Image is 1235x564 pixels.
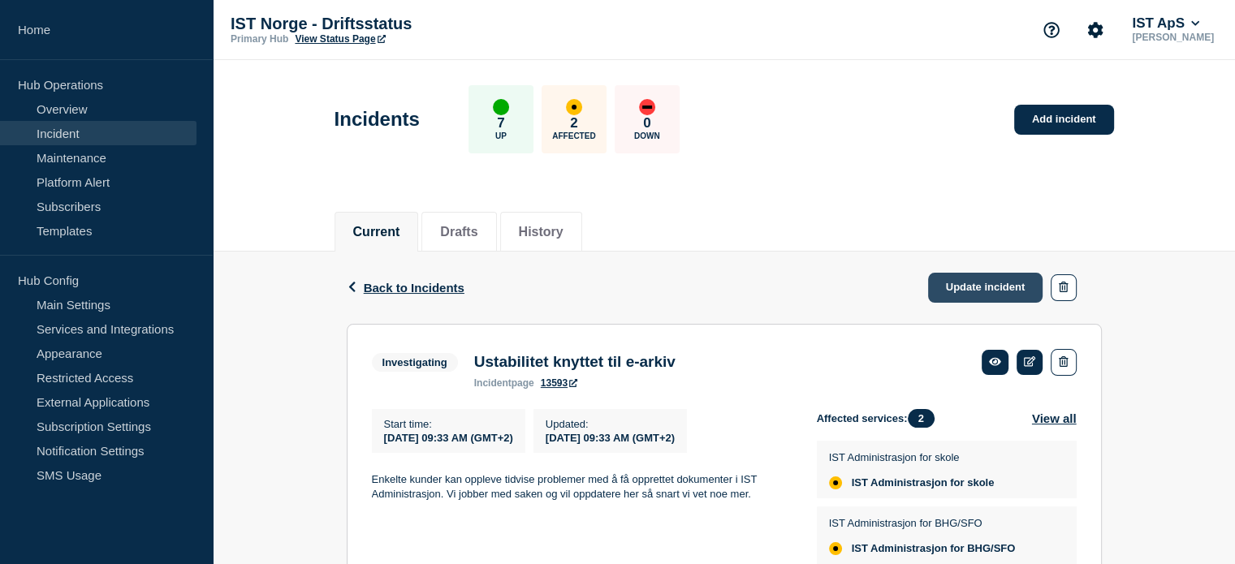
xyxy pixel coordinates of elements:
[372,472,791,502] p: Enkelte kunder kan oppleve tidvise problemer med å få opprettet dokumenter i IST Administrasjon. ...
[634,131,660,140] p: Down
[639,99,655,115] div: down
[495,131,507,140] p: Up
[829,476,842,489] div: affected
[852,542,1016,555] span: IST Administrasjon for BHG/SFO
[643,115,650,131] p: 0
[497,115,504,131] p: 7
[231,15,555,33] p: IST Norge - Driftsstatus
[519,225,564,239] button: History
[1034,13,1069,47] button: Support
[384,432,513,444] span: [DATE] 09:33 AM (GMT+2)
[335,108,420,131] h1: Incidents
[384,418,513,430] p: Start time :
[231,33,288,45] p: Primary Hub
[1129,32,1217,43] p: [PERSON_NAME]
[440,225,477,239] button: Drafts
[817,409,943,428] span: Affected services:
[1014,105,1114,135] a: Add incident
[541,377,577,389] a: 13593
[829,517,1016,529] p: IST Administrasjon for BHG/SFO
[364,281,464,295] span: Back to Incidents
[852,476,995,489] span: IST Administrasjon for skole
[829,451,995,463] p: IST Administrasjon for skole
[372,353,458,372] span: Investigating
[353,225,400,239] button: Current
[829,542,842,555] div: affected
[928,273,1043,303] a: Update incident
[1129,15,1203,32] button: IST ApS
[474,377,512,389] span: incident
[570,115,577,131] p: 2
[566,99,582,115] div: affected
[1032,409,1077,428] button: View all
[474,353,676,371] h3: Ustabilitet knyttet til e-arkiv
[1078,13,1112,47] button: Account settings
[474,377,534,389] p: page
[347,281,464,295] button: Back to Incidents
[908,409,935,428] span: 2
[493,99,509,115] div: up
[546,418,675,430] p: Updated :
[546,430,675,444] div: [DATE] 09:33 AM (GMT+2)
[552,131,595,140] p: Affected
[295,33,385,45] a: View Status Page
